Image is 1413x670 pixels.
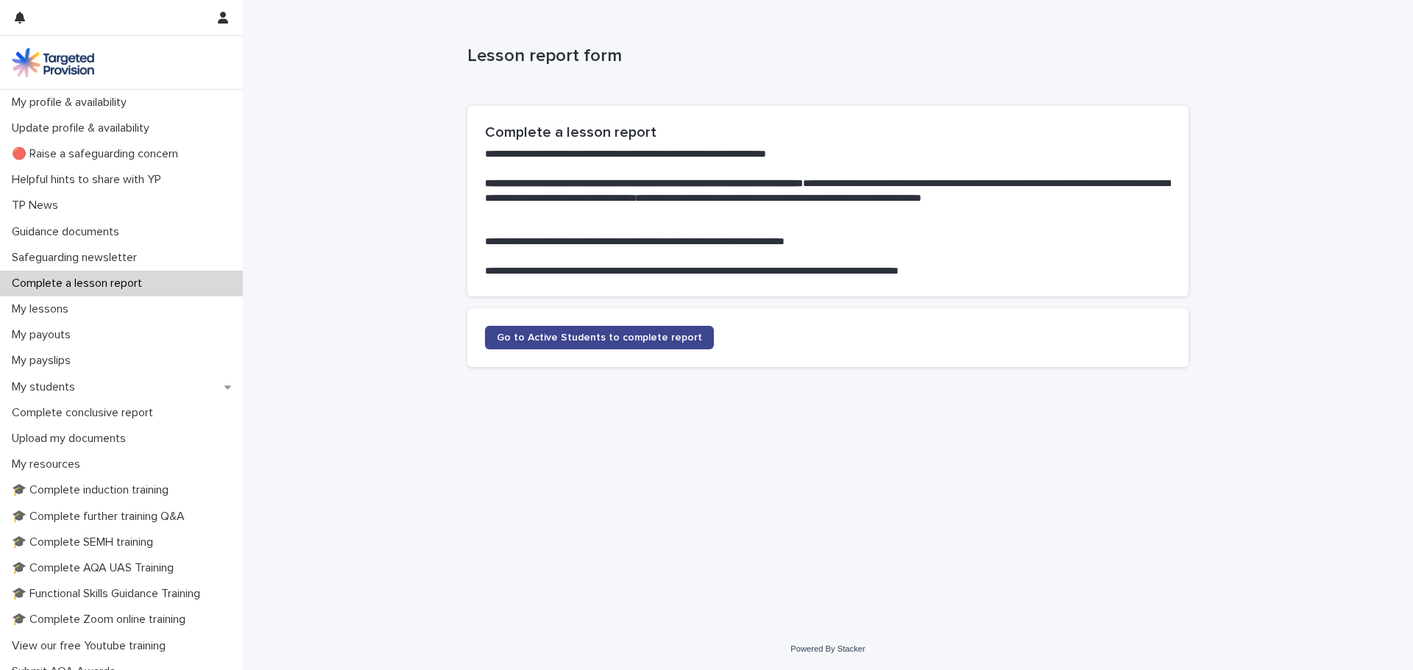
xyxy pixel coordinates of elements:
[6,328,82,342] p: My payouts
[6,199,70,213] p: TP News
[6,510,196,524] p: 🎓 Complete further training Q&A
[6,277,154,291] p: Complete a lesson report
[12,48,94,77] img: M5nRWzHhSzIhMunXDL62
[6,302,80,316] p: My lessons
[497,332,702,343] span: Go to Active Students to complete report
[6,535,165,549] p: 🎓 Complete SEMH training
[6,406,165,420] p: Complete conclusive report
[6,147,190,161] p: 🔴 Raise a safeguarding concern
[6,354,82,368] p: My payslips
[6,561,185,575] p: 🎓 Complete AQA UAS Training
[6,380,87,394] p: My students
[485,326,714,349] a: Go to Active Students to complete report
[467,46,1183,67] p: Lesson report form
[6,432,138,446] p: Upload my documents
[6,639,177,653] p: View our free Youtube training
[6,613,197,627] p: 🎓 Complete Zoom online training
[790,644,865,653] a: Powered By Stacker
[6,121,161,135] p: Update profile & availability
[6,225,131,239] p: Guidance documents
[6,96,138,110] p: My profile & availability
[485,124,1171,141] h2: Complete a lesson report
[6,483,180,497] p: 🎓 Complete induction training
[6,457,92,471] p: My resources
[6,251,149,265] p: Safeguarding newsletter
[6,587,212,601] p: 🎓 Functional Skills Guidance Training
[6,173,173,187] p: Helpful hints to share with YP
